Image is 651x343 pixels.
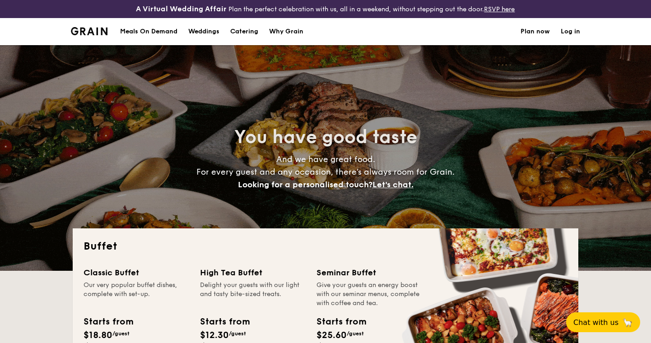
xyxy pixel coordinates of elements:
[84,239,567,254] h2: Buffet
[347,330,364,337] span: /guest
[225,18,264,45] a: Catering
[84,281,189,308] div: Our very popular buffet dishes, complete with set-up.
[183,18,225,45] a: Weddings
[372,180,414,190] span: Let's chat.
[71,27,107,35] a: Logotype
[200,266,306,279] div: High Tea Buffet
[316,330,347,341] span: $25.60
[573,318,618,327] span: Chat with us
[84,315,133,329] div: Starts from
[84,266,189,279] div: Classic Buffet
[196,154,455,190] span: And we have great food. For every guest and any occasion, there’s always room for Grain.
[269,18,303,45] div: Why Grain
[108,4,542,14] div: Plan the perfect celebration with us, all in a weekend, without stepping out the door.
[84,330,112,341] span: $18.80
[238,180,372,190] span: Looking for a personalised touch?
[112,330,130,337] span: /guest
[521,18,550,45] a: Plan now
[200,281,306,308] div: Delight your guests with our light and tasty bite-sized treats.
[120,18,177,45] div: Meals On Demand
[264,18,309,45] a: Why Grain
[566,312,640,332] button: Chat with us🦙
[200,315,249,329] div: Starts from
[71,27,107,35] img: Grain
[200,330,229,341] span: $12.30
[136,4,227,14] h4: A Virtual Wedding Affair
[229,330,246,337] span: /guest
[115,18,183,45] a: Meals On Demand
[230,18,258,45] h1: Catering
[316,315,366,329] div: Starts from
[316,266,422,279] div: Seminar Buffet
[561,18,580,45] a: Log in
[234,126,417,148] span: You have good taste
[316,281,422,308] div: Give your guests an energy boost with our seminar menus, complete with coffee and tea.
[188,18,219,45] div: Weddings
[622,317,633,328] span: 🦙
[484,5,515,13] a: RSVP here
